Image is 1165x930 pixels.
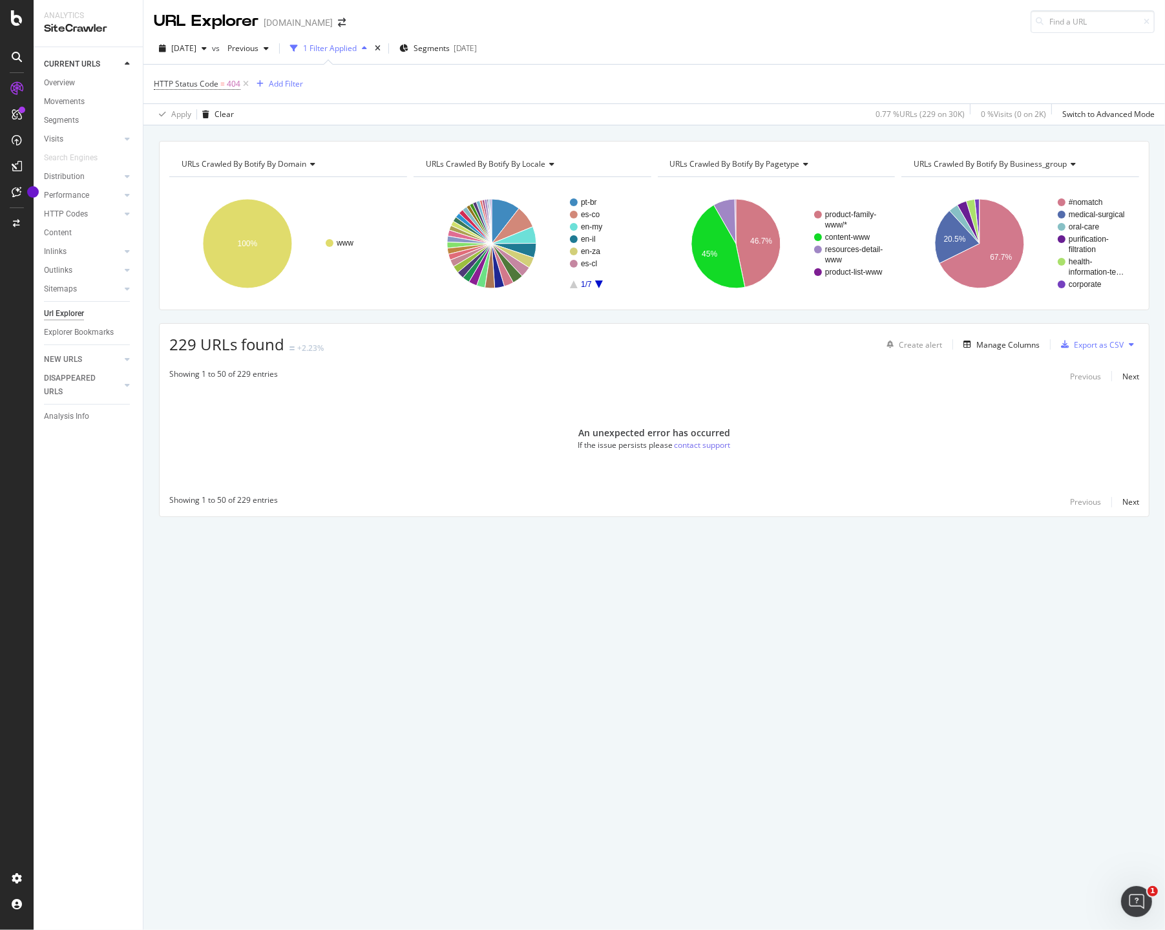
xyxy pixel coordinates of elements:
a: CURRENT URLS [44,58,121,71]
button: Switch to Advanced Mode [1057,104,1155,125]
button: Create alert [881,334,942,355]
h4: URLs Crawled By Botify By domain [179,154,395,174]
svg: A chart. [901,187,1139,300]
div: [DOMAIN_NAME] [264,16,333,29]
text: en-il [581,235,596,244]
div: [DATE] [454,43,477,54]
button: Export as CSV [1056,334,1124,355]
div: Add Filter [269,78,303,89]
text: 1/7 [581,280,592,289]
span: 2025 Sep. 15th [171,43,196,54]
text: health- [1069,257,1093,266]
text: 45% [702,249,717,259]
div: NEW URLS [44,353,82,366]
text: oral-care [1069,222,1100,231]
div: Performance [44,189,89,202]
div: Outlinks [44,264,72,277]
span: Previous [222,43,258,54]
div: Content [44,226,72,240]
div: Url Explorer [44,307,84,321]
a: Segments [44,114,134,127]
span: 1 [1148,886,1158,896]
div: URL Explorer [154,10,258,32]
div: Next [1122,371,1139,382]
a: Inlinks [44,245,121,259]
button: [DATE] [154,38,212,59]
div: Overview [44,76,75,90]
div: Create alert [899,339,942,350]
div: An unexpected error has occurred [578,427,730,439]
span: URLs Crawled By Botify By pagetype [670,158,800,169]
a: Url Explorer [44,307,134,321]
a: Outlinks [44,264,121,277]
button: Previous [1070,494,1101,510]
h4: URLs Crawled By Botify By locale [423,154,640,174]
text: 20.5% [944,235,966,244]
div: Segments [44,114,79,127]
span: 229 URLs found [169,333,284,355]
text: filtration [1069,245,1096,254]
div: Previous [1070,496,1101,507]
a: Movements [44,95,134,109]
div: DISAPPEARED URLS [44,372,109,399]
button: Next [1122,494,1139,510]
div: Next [1122,496,1139,507]
text: 67.7% [991,253,1013,262]
span: URLs Crawled By Botify By locale [426,158,545,169]
div: Manage Columns [976,339,1040,350]
div: SiteCrawler [44,21,132,36]
text: content-www [825,233,870,242]
div: Tooltip anchor [27,186,39,198]
span: Segments [414,43,450,54]
span: URLs Crawled By Botify By business_group [914,158,1067,169]
button: Apply [154,104,191,125]
div: Apply [171,109,191,120]
text: medical-surgical [1069,210,1125,219]
div: Export as CSV [1074,339,1124,350]
a: DISAPPEARED URLS [44,372,121,399]
text: product-family- [825,210,876,219]
div: Analysis Info [44,410,89,423]
div: Analytics [44,10,132,21]
div: CURRENT URLS [44,58,100,71]
a: Distribution [44,170,121,184]
a: NEW URLS [44,353,121,366]
span: 404 [227,75,240,93]
text: product-list-www [825,268,883,277]
div: Distribution [44,170,85,184]
h4: URLs Crawled By Botify By pagetype [667,154,884,174]
svg: A chart. [658,187,896,300]
div: Explorer Bookmarks [44,326,114,339]
a: Performance [44,189,121,202]
button: Next [1122,368,1139,384]
div: Search Engines [44,151,98,165]
text: corporate [1069,280,1102,289]
div: HTTP Codes [44,207,88,221]
div: Movements [44,95,85,109]
text: resources-detail- [825,245,883,254]
a: Search Engines [44,151,110,165]
svg: A chart. [169,187,407,300]
svg: A chart. [414,187,651,300]
div: arrow-right-arrow-left [338,18,346,27]
div: Visits [44,132,63,146]
a: Content [44,226,134,240]
div: Inlinks [44,245,67,259]
button: Previous [1070,368,1101,384]
div: times [372,42,383,55]
a: Visits [44,132,121,146]
a: HTTP Codes [44,207,121,221]
div: Previous [1070,371,1101,382]
div: 0.77 % URLs ( 229 on 30K ) [876,109,965,120]
button: Segments[DATE] [394,38,482,59]
text: en-za [581,247,600,256]
input: Find a URL [1031,10,1155,33]
h4: URLs Crawled By Botify By business_group [911,154,1128,174]
text: 46.7% [750,237,772,246]
text: pt-br [581,198,597,207]
span: HTTP Status Code [154,78,218,89]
